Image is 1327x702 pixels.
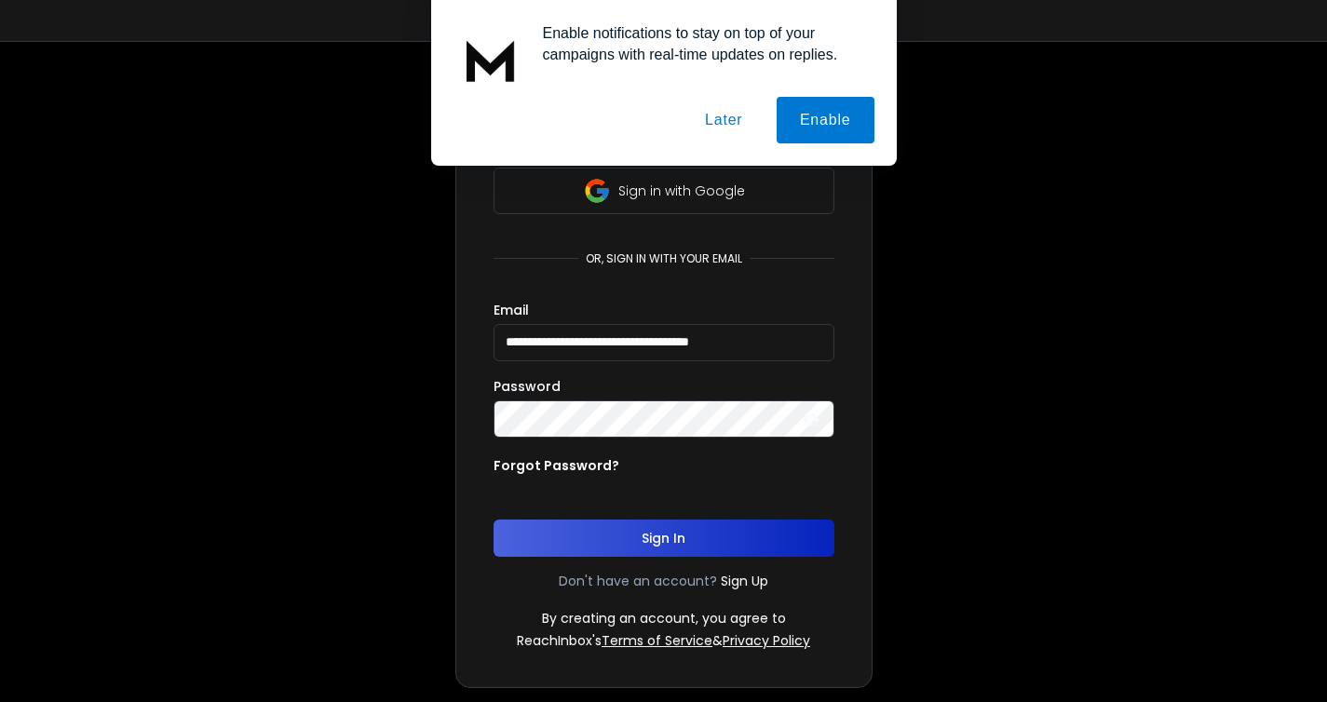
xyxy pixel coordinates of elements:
label: Password [494,380,561,393]
p: Forgot Password? [494,456,619,475]
label: Email [494,304,529,317]
button: Enable [777,97,874,143]
a: Privacy Policy [723,631,810,650]
button: Sign in with Google [494,168,834,214]
p: ReachInbox's & [517,631,810,650]
p: Sign in with Google [618,182,745,200]
a: Sign Up [721,572,768,590]
img: notification icon [454,22,528,97]
div: Enable notifications to stay on top of your campaigns with real-time updates on replies. [528,22,874,65]
a: Terms of Service [602,631,712,650]
p: By creating an account, you agree to [542,609,786,628]
p: Don't have an account? [559,572,717,590]
p: or, sign in with your email [578,251,750,266]
button: Sign In [494,520,834,557]
button: Later [682,97,765,143]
